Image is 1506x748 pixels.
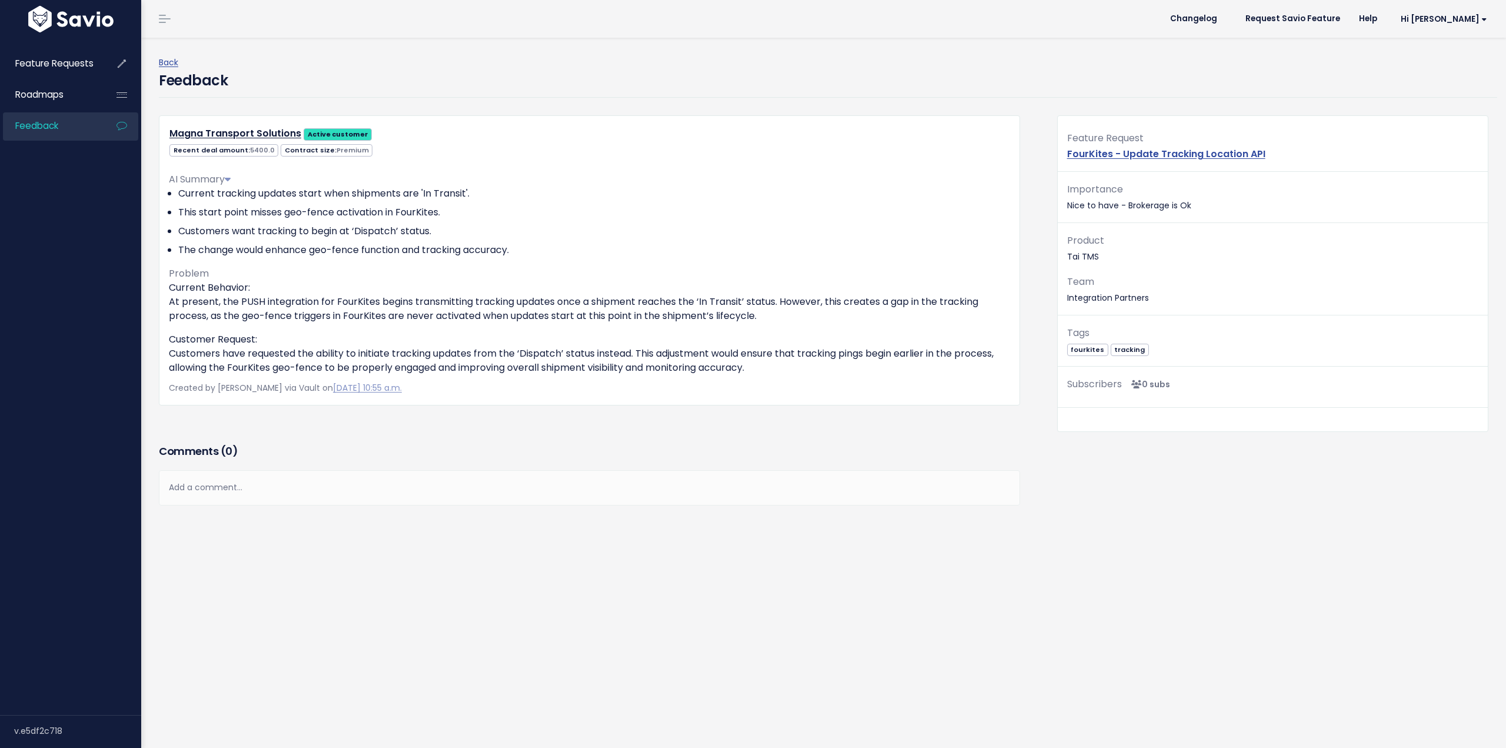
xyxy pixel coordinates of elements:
strong: Active customer [308,129,368,139]
span: Feedback [15,119,58,132]
h4: Feedback [159,70,228,91]
p: Customer Request: Customers have requested the ability to initiate tracking updates from the ‘Dis... [169,333,1010,375]
p: Nice to have - Brokerage is Ok [1067,181,1478,213]
span: Feature Requests [15,57,94,69]
span: Product [1067,234,1104,247]
span: Premium [336,145,369,155]
span: Feature Request [1067,131,1144,145]
li: Current tracking updates start when shipments are 'In Transit'. [178,187,1010,201]
div: Add a comment... [159,470,1020,505]
span: <p><strong>Subscribers</strong><br><br> No subscribers yet<br> </p> [1127,378,1170,390]
img: logo-white.9d6f32f41409.svg [25,6,116,32]
a: [DATE] 10:55 a.m. [333,382,402,394]
p: Current Behavior: At present, the PUSH integration for FourKites begins transmitting tracking upd... [169,281,1010,323]
span: Subscribers [1067,377,1122,391]
span: Contract size: [281,144,372,157]
span: Recent deal amount: [169,144,278,157]
span: Team [1067,275,1094,288]
a: Feedback [3,112,98,139]
a: Feature Requests [3,50,98,77]
span: tracking [1111,344,1149,356]
a: Request Savio Feature [1236,10,1350,28]
p: Integration Partners [1067,274,1478,305]
span: fourkites [1067,344,1108,356]
li: Customers want tracking to begin at ‘Dispatch’ status. [178,224,1010,238]
span: AI Summary [169,172,231,186]
span: Tags [1067,326,1089,340]
li: This start point misses geo-fence activation in FourKites. [178,205,1010,220]
a: FourKites - Update Tracking Location API [1067,147,1265,161]
span: Roadmaps [15,88,64,101]
a: fourkites [1067,343,1108,355]
a: Help [1350,10,1387,28]
span: Problem [169,267,209,280]
span: Changelog [1170,15,1217,23]
div: v.e5df2c718 [14,716,141,746]
span: Created by [PERSON_NAME] via Vault on [169,382,402,394]
span: Hi [PERSON_NAME] [1401,15,1487,24]
span: Importance [1067,182,1123,196]
p: Tai TMS [1067,232,1478,264]
a: Magna Transport Solutions [169,127,301,140]
span: 5400.0 [250,145,275,155]
span: 0 [225,444,232,458]
a: tracking [1111,343,1149,355]
a: Roadmaps [3,81,98,108]
a: Back [159,56,178,68]
a: Hi [PERSON_NAME] [1387,10,1497,28]
h3: Comments ( ) [159,443,1020,460]
li: The change would enhance geo-fence function and tracking accuracy. [178,243,1010,257]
